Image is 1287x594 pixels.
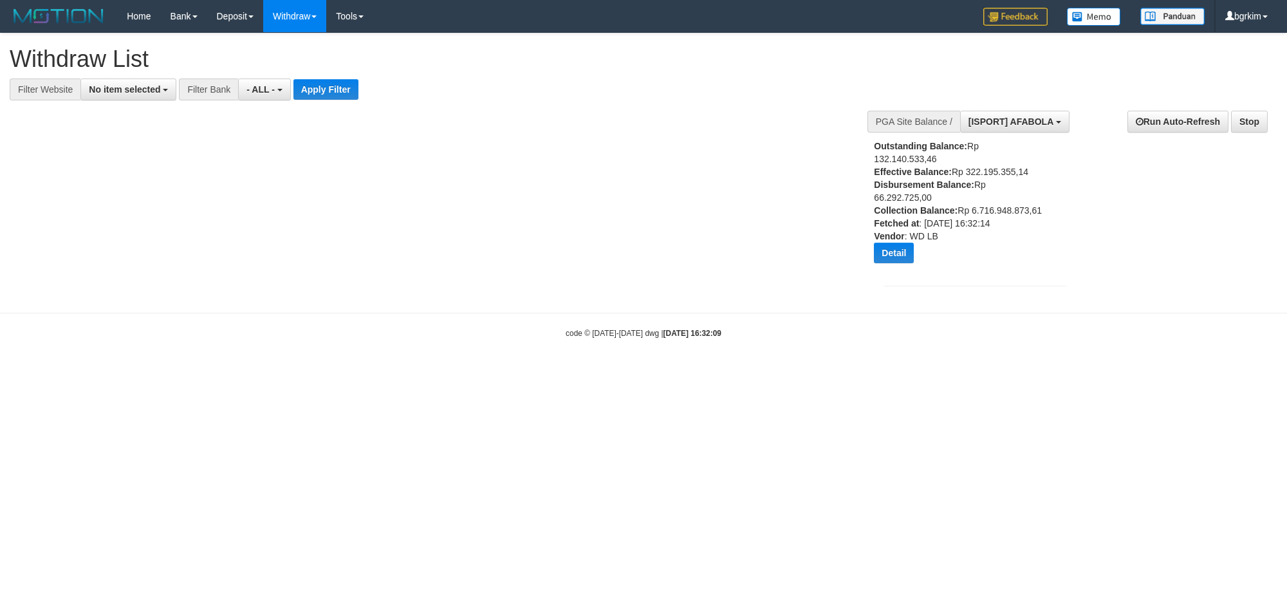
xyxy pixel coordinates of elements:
[867,111,960,133] div: PGA Site Balance /
[874,141,967,151] b: Outstanding Balance:
[960,111,1069,133] button: [ISPORT] AFABOLA
[1067,8,1121,26] img: Button%20Memo.svg
[89,84,160,95] span: No item selected
[983,8,1048,26] img: Feedback.jpg
[10,6,107,26] img: MOTION_logo.png
[874,167,952,177] b: Effective Balance:
[10,79,80,100] div: Filter Website
[874,218,919,228] b: Fetched at
[179,79,238,100] div: Filter Bank
[874,243,914,263] button: Detail
[874,180,974,190] b: Disbursement Balance:
[246,84,275,95] span: - ALL -
[566,329,721,338] small: code © [DATE]-[DATE] dwg |
[874,140,1042,273] div: Rp 132.140.533,46 Rp 322.195.355,14 Rp 66.292.725,00 Rp 6.716.948.873,61 : [DATE] 16:32:14 : WD LB
[1231,111,1268,133] a: Stop
[238,79,290,100] button: - ALL -
[968,116,1053,127] span: [ISPORT] AFABOLA
[874,205,958,216] b: Collection Balance:
[80,79,176,100] button: No item selected
[874,231,904,241] b: Vendor
[10,46,845,72] h1: Withdraw List
[293,79,358,100] button: Apply Filter
[1127,111,1228,133] a: Run Auto-Refresh
[663,329,721,338] strong: [DATE] 16:32:09
[1140,8,1205,25] img: panduan.png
